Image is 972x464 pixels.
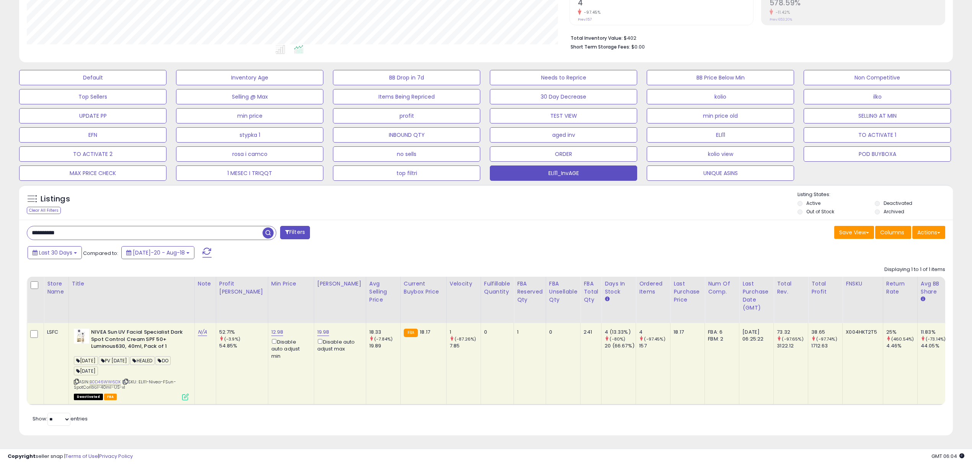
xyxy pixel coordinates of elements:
h5: Listings [41,194,70,204]
small: Avg BB Share. [921,296,925,303]
div: 18.33 [369,329,400,336]
b: NIVEA Sun UV Facial Specialist Dark Spot Control Cream SPF 50+ Luminous630, 40ml, Pack of 1 [91,329,184,352]
span: All listings that are unavailable for purchase on Amazon for any reason other than out-of-stock [74,394,103,400]
div: Num of Comp. [708,280,736,296]
div: 4.46% [886,342,917,349]
div: Avg BB Share [921,280,949,296]
div: Displaying 1 to 1 of 1 items [884,266,945,273]
b: Total Inventory Value: [571,35,623,41]
small: (-97.74%) [816,336,837,342]
span: Last 30 Days [39,249,72,256]
button: Columns [875,226,911,239]
div: 241 [584,329,595,336]
small: (-97.45%) [644,336,665,342]
button: Non Competitive [804,70,951,85]
button: ilko [804,89,951,104]
div: Total Rev. [777,280,805,296]
small: (-7.84%) [374,336,393,342]
span: 18.17 [420,328,430,336]
span: PV [DATE] [99,356,130,365]
div: Disable auto adjust min [271,337,308,360]
div: 20 (66.67%) [605,342,636,349]
button: 1 MESEC I TRIQQT [176,165,323,181]
label: Deactivated [884,200,912,206]
button: BB Drop in 7d [333,70,480,85]
small: FBA [404,329,418,337]
div: Days In Stock [605,280,633,296]
div: Velocity [450,280,478,288]
a: B0D46WW6DX [90,379,121,385]
div: Note [198,280,213,288]
small: (460.54%) [891,336,914,342]
span: Show: entries [33,415,88,422]
button: Items Being Repriced [333,89,480,104]
div: seller snap | | [8,453,133,460]
button: aged inv [490,127,637,143]
label: Out of Stock [806,208,834,215]
button: rosa i camco [176,146,323,162]
button: BB Price Below Min [647,70,794,85]
div: [DATE] 06:25:22 [742,329,768,342]
button: 30 Day Decrease [490,89,637,104]
div: Store Name [47,280,65,296]
button: ORDER [490,146,637,162]
button: INBOUND QTY [333,127,480,143]
div: Last Purchase Date (GMT) [742,280,770,312]
button: min price old [647,108,794,123]
span: HEALED [130,356,155,365]
label: Active [806,200,820,206]
div: Fulfillable Quantity [484,280,510,296]
div: FBA Reserved Qty [517,280,543,304]
small: Prev: 653.20% [770,17,792,22]
a: N/A [198,328,207,336]
a: Privacy Policy [99,453,133,460]
div: 1712.63 [811,342,842,349]
div: 1 [517,329,540,336]
a: 19.98 [317,328,329,336]
div: FBA: 6 [708,329,733,336]
small: -97.45% [581,10,601,15]
button: Default [19,70,166,85]
a: Terms of Use [65,453,98,460]
button: MAX PRICE CHECK [19,165,166,181]
div: Avg Selling Price [369,280,397,304]
div: 38.65 [811,329,842,336]
div: Title [72,280,191,288]
div: 19.89 [369,342,400,349]
span: 2025-09-18 06:04 GMT [931,453,964,460]
small: (-73.14%) [926,336,946,342]
div: 73.32 [777,329,808,336]
div: FBA Total Qty [584,280,598,304]
div: ASIN: [74,329,189,399]
button: Save View [834,226,874,239]
div: X004HKT2T5 [846,329,877,336]
div: 11.83% [921,329,952,336]
img: 41SDJfI4UXL._SL40_.jpg [74,329,89,344]
small: (-87.26%) [455,336,476,342]
span: Columns [880,229,904,236]
button: SELLING AT MIN [804,108,951,123]
small: (-97.65%) [782,336,803,342]
button: POD BUYBOXA [804,146,951,162]
button: Top Sellers [19,89,166,104]
span: [DATE]-20 - Aug-18 [133,249,185,256]
strong: Copyright [8,453,36,460]
div: 52.71% [219,329,268,336]
div: Return Rate [886,280,914,296]
button: stypka 1 [176,127,323,143]
button: profit [333,108,480,123]
div: 54.85% [219,342,268,349]
button: ELI11 [647,127,794,143]
div: 44.05% [921,342,952,349]
div: 25% [886,329,917,336]
div: FBM: 2 [708,336,733,342]
button: Actions [912,226,945,239]
div: 7.85 [450,342,481,349]
div: LSFC [47,329,63,336]
div: 157 [639,342,670,349]
div: Ordered Items [639,280,667,296]
div: Min Price [271,280,311,288]
span: FBA [104,394,117,400]
small: (-80%) [610,336,625,342]
b: Short Term Storage Fees: [571,44,630,50]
